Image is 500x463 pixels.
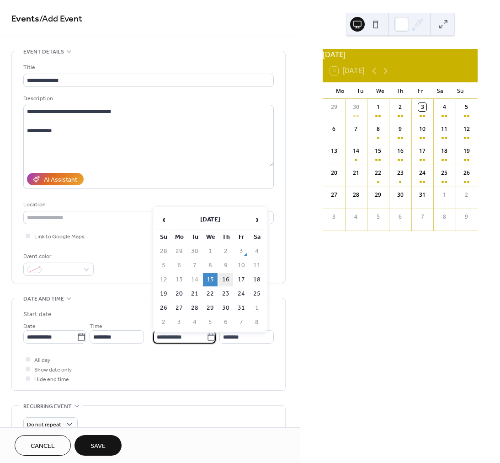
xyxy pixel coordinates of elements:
span: Do not repeat [27,420,61,430]
th: Th [218,231,233,244]
div: 15 [374,147,382,155]
div: 14 [352,147,360,155]
td: 23 [218,287,233,301]
span: / Add Event [39,10,82,28]
td: 3 [234,245,249,258]
td: 28 [187,301,202,315]
span: Time [90,322,102,331]
a: Events [11,10,39,28]
td: 6 [218,316,233,329]
span: Date [23,322,36,331]
th: [DATE] [172,210,249,230]
div: 7 [352,125,360,133]
div: [DATE] [323,49,478,60]
div: 11 [440,125,448,133]
div: 19 [463,147,471,155]
td: 28 [156,245,171,258]
div: Tu [350,82,370,99]
td: 1 [250,301,264,315]
span: Cancel [31,441,55,451]
td: 19 [156,287,171,301]
td: 9 [218,259,233,272]
div: Title [23,63,272,72]
td: 31 [234,301,249,315]
td: 16 [218,273,233,286]
div: 30 [352,103,360,111]
div: Fr [410,82,431,99]
div: 12 [463,125,471,133]
div: 10 [418,125,426,133]
td: 13 [172,273,186,286]
div: 13 [330,147,338,155]
div: Event color [23,252,92,261]
td: 3 [172,316,186,329]
button: AI Assistant [27,173,84,185]
div: 2 [463,191,471,199]
td: 4 [187,316,202,329]
td: 14 [187,273,202,286]
span: Show date only [34,365,72,375]
td: 10 [234,259,249,272]
td: 22 [203,287,218,301]
div: 8 [440,213,448,221]
div: 9 [396,125,404,133]
div: We [370,82,390,99]
td: 17 [234,273,249,286]
div: 3 [330,213,338,221]
div: 1 [374,103,382,111]
td: 18 [250,273,264,286]
td: 30 [218,301,233,315]
th: Su [156,231,171,244]
div: 26 [463,169,471,177]
td: 8 [250,316,264,329]
div: 25 [440,169,448,177]
td: 6 [172,259,186,272]
th: Fr [234,231,249,244]
td: 25 [250,287,264,301]
div: Description [23,94,272,103]
td: 15 [203,273,218,286]
td: 5 [203,316,218,329]
span: Link to Google Maps [34,232,85,242]
div: Location [23,200,272,210]
th: Sa [250,231,264,244]
td: 21 [187,287,202,301]
span: › [250,210,264,229]
div: Mo [330,82,350,99]
div: 8 [374,125,382,133]
div: 5 [463,103,471,111]
div: 22 [374,169,382,177]
td: 20 [172,287,186,301]
div: Su [450,82,470,99]
span: Date and time [23,294,64,304]
td: 29 [172,245,186,258]
div: 23 [396,169,404,177]
td: 4 [250,245,264,258]
span: All day [34,355,50,365]
button: Cancel [15,435,71,456]
div: 1 [440,191,448,199]
span: Event details [23,47,64,57]
td: 12 [156,273,171,286]
td: 1 [203,245,218,258]
span: Save [90,441,106,451]
div: 7 [418,213,426,221]
div: 3 [418,103,426,111]
div: 2 [396,103,404,111]
td: 11 [250,259,264,272]
div: 29 [374,191,382,199]
td: 7 [187,259,202,272]
div: 30 [396,191,404,199]
div: 4 [440,103,448,111]
td: 5 [156,259,171,272]
th: Tu [187,231,202,244]
div: 4 [352,213,360,221]
div: 9 [463,213,471,221]
div: Th [390,82,410,99]
div: 20 [330,169,338,177]
div: Sa [430,82,450,99]
span: ‹ [157,210,170,229]
div: 21 [352,169,360,177]
div: 24 [418,169,426,177]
